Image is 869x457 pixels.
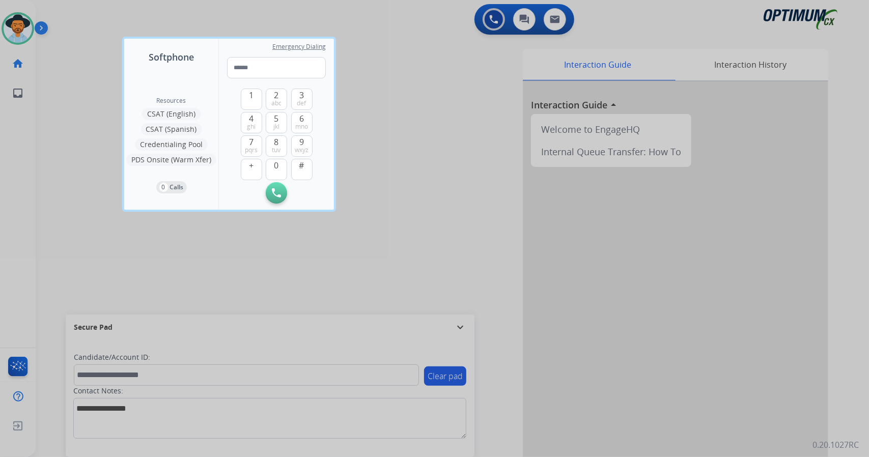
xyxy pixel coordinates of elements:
[299,159,304,172] span: #
[126,154,216,166] button: PDS Onsite (Warm Xfer)
[299,136,304,148] span: 9
[241,135,262,157] button: 7pqrs
[274,159,279,172] span: 0
[249,159,254,172] span: +
[291,89,313,110] button: 3def
[295,146,309,154] span: wxyz
[249,136,254,148] span: 7
[299,112,304,125] span: 6
[291,135,313,157] button: 9wxyz
[156,181,187,193] button: 0Calls
[272,43,326,51] span: Emergency Dialing
[142,108,201,120] button: CSAT (English)
[271,99,282,107] span: abc
[272,188,281,197] img: call-button
[266,112,287,133] button: 5jkl
[170,183,184,192] p: Calls
[273,123,279,131] span: jkl
[299,89,304,101] span: 3
[295,123,308,131] span: mno
[135,138,208,151] button: Credentialing Pool
[274,136,279,148] span: 8
[159,183,168,192] p: 0
[245,146,258,154] span: pqrs
[241,89,262,110] button: 1
[141,123,202,135] button: CSAT (Spanish)
[274,112,279,125] span: 5
[266,89,287,110] button: 2abc
[291,112,313,133] button: 6mno
[157,97,186,105] span: Resources
[266,159,287,180] button: 0
[241,159,262,180] button: +
[291,159,313,180] button: #
[247,123,256,131] span: ghi
[266,135,287,157] button: 8tuv
[249,89,254,101] span: 1
[272,146,281,154] span: tuv
[274,89,279,101] span: 2
[297,99,306,107] span: def
[241,112,262,133] button: 4ghi
[149,50,194,64] span: Softphone
[812,439,859,451] p: 0.20.1027RC
[249,112,254,125] span: 4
